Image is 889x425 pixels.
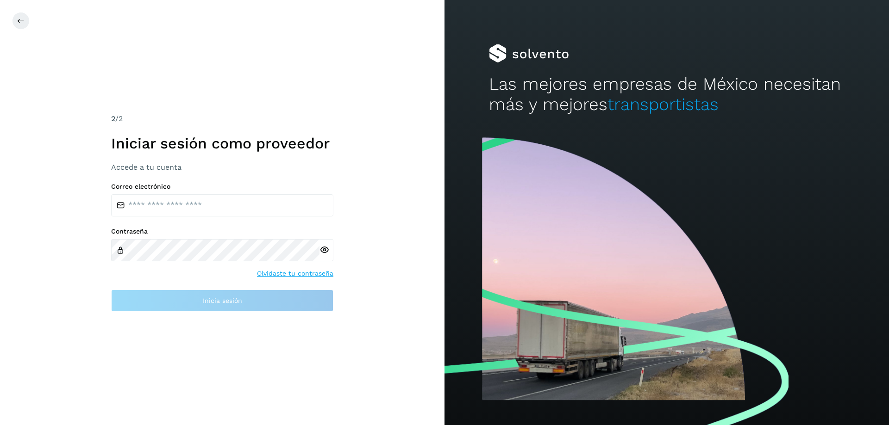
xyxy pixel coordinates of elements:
[257,269,333,278] a: Olvidaste tu contraseña
[111,114,115,123] span: 2
[111,113,333,124] div: /2
[203,297,242,304] span: Inicia sesión
[111,163,333,172] h3: Accede a tu cuenta
[111,183,333,191] label: Correo electrónico
[111,135,333,152] h1: Iniciar sesión como proveedor
[111,228,333,235] label: Contraseña
[111,289,333,312] button: Inicia sesión
[489,74,845,115] h2: Las mejores empresas de México necesitan más y mejores
[607,94,719,114] span: transportistas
